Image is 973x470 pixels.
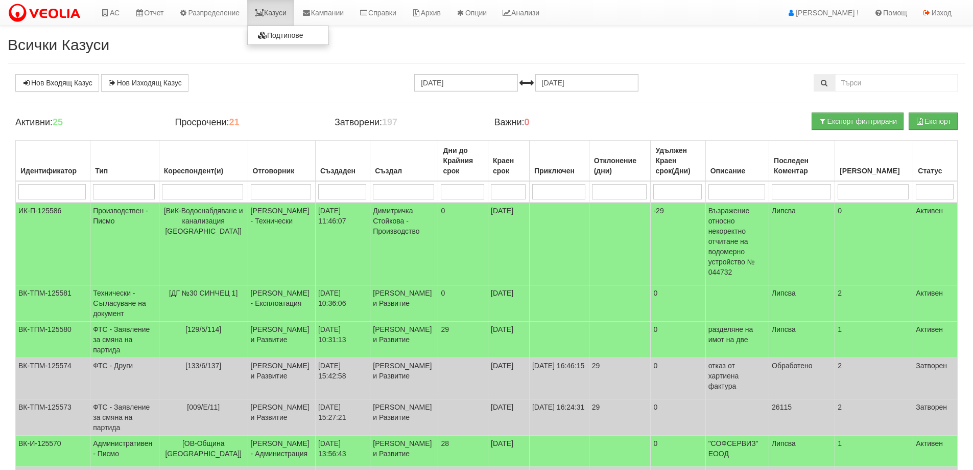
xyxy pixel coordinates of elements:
div: Дни до Крайния срок [441,143,485,178]
th: Последен Коментар: No sort applied, activate to apply an ascending sort [769,141,835,182]
td: [PERSON_NAME] - Технически [248,203,315,285]
div: Кореспондент(и) [162,164,245,178]
span: 29 [441,325,449,333]
td: [DATE] 16:24:31 [529,399,589,436]
div: Последен Коментар [772,153,832,178]
td: 0 [651,399,705,436]
button: Експорт [909,113,958,130]
span: Липсва [772,325,796,333]
td: 1 [835,436,913,467]
a: Подтипове [248,29,328,42]
th: Отклонение (дни): No sort applied, activate to apply an ascending sort [589,141,651,182]
td: [DATE] 10:31:13 [315,322,370,358]
td: [DATE] 11:46:07 [315,203,370,285]
span: [ВиК-Водоснабдяване и канализация [GEOGRAPHIC_DATA]] [164,207,243,235]
td: Затворен [913,358,958,399]
span: [129/5/114] [185,325,221,333]
th: Приключен: No sort applied, activate to apply an ascending sort [529,141,589,182]
b: 0 [525,117,530,127]
span: Липсва [772,289,796,297]
td: ФТС - Заявление за смяна на партида [90,322,159,358]
span: Обработено [772,362,813,370]
h4: Затворени: [335,118,479,128]
td: [DATE] 15:42:58 [315,358,370,399]
td: ВК-ТПМ-125581 [16,285,90,322]
h4: Просрочени: [175,118,319,128]
td: -29 [651,203,705,285]
a: Нов Изходящ Казус [101,74,188,92]
td: Активен [913,322,958,358]
p: "СОФСЕРВИЗ" ЕООД [708,438,766,459]
span: 26115 [772,403,792,411]
th: Статус: No sort applied, activate to apply an ascending sort [913,141,958,182]
th: Идентификатор: No sort applied, activate to apply an ascending sort [16,141,90,182]
th: Брой Файлове: No sort applied, activate to apply an ascending sort [835,141,913,182]
td: [DATE] 13:56:43 [315,436,370,467]
th: Описание: No sort applied, activate to apply an ascending sort [705,141,769,182]
td: 2 [835,285,913,322]
td: 29 [589,399,651,436]
td: [PERSON_NAME] и Развитие [248,358,315,399]
td: [PERSON_NAME] и Развитие [248,399,315,436]
p: Възражение относно некоректно отчитане на водомерно устройство № 044732 [708,206,766,277]
th: Създал: No sort applied, activate to apply an ascending sort [370,141,438,182]
p: разделяне на имот на две [708,324,766,345]
td: [DATE] [488,436,530,467]
td: 0 [835,203,913,285]
td: Технически - Съгласуване на документ [90,285,159,322]
td: [DATE] [488,203,530,285]
td: 2 [835,399,913,436]
td: ФТС - Други [90,358,159,399]
td: 0 [651,322,705,358]
td: ВК-ТПМ-125580 [16,322,90,358]
th: Отговорник: No sort applied, activate to apply an ascending sort [248,141,315,182]
th: Дни до Крайния срок: No sort applied, activate to apply an ascending sort [438,141,488,182]
div: Отговорник [251,164,313,178]
td: 2 [835,358,913,399]
td: 0 [651,285,705,322]
td: ВК-ТПМ-125573 [16,399,90,436]
span: Липсва [772,439,796,447]
td: Административен - Писмо [90,436,159,467]
h4: Важни: [494,118,638,128]
td: Производствен - Писмо [90,203,159,285]
td: ВК-И-125570 [16,436,90,467]
th: Кореспондент(и): No sort applied, activate to apply an ascending sort [159,141,248,182]
td: ФТС - Заявление за смяна на партида [90,399,159,436]
th: Създаден: No sort applied, activate to apply an ascending sort [315,141,370,182]
td: Активен [913,203,958,285]
div: Създаден [318,164,367,178]
h2: Всички Казуси [8,36,965,53]
td: [PERSON_NAME] и Развитие [370,399,438,436]
div: [PERSON_NAME] [838,164,910,178]
td: 1 [835,322,913,358]
td: [DATE] 16:46:15 [529,358,589,399]
td: [PERSON_NAME] и Развитие [370,322,438,358]
td: [DATE] [488,358,530,399]
th: Краен срок: No sort applied, activate to apply an ascending sort [488,141,530,182]
td: 29 [589,358,651,399]
div: Отклонение (дни) [592,153,648,178]
td: [PERSON_NAME] и Развитие [370,358,438,399]
td: Димитричка Стойкова - Производство [370,203,438,285]
img: VeoliaLogo.png [8,3,85,24]
div: Тип [93,164,156,178]
h4: Активни: [15,118,159,128]
div: Създал [373,164,435,178]
button: Експорт филтрирани [812,113,904,130]
th: Удължен Краен срок(Дни): No sort applied, activate to apply an ascending sort [651,141,705,182]
div: Удължен Краен срок(Дни) [653,143,702,178]
b: 21 [229,117,239,127]
td: [DATE] [488,322,530,358]
td: [DATE] 10:36:06 [315,285,370,322]
div: Идентификатор [18,164,87,178]
td: [DATE] [488,399,530,436]
div: Описание [708,164,766,178]
th: Тип: No sort applied, activate to apply an ascending sort [90,141,159,182]
td: [DATE] [488,285,530,322]
span: [009/Е/11] [187,403,220,411]
td: [DATE] 15:27:21 [315,399,370,436]
div: Статус [916,164,955,178]
a: Нов Входящ Казус [15,74,99,92]
td: ИК-П-125586 [16,203,90,285]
